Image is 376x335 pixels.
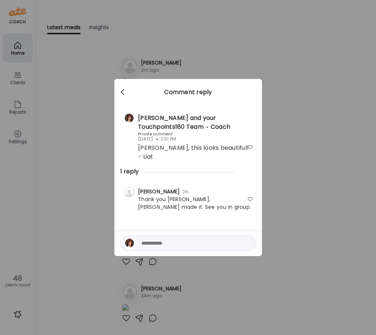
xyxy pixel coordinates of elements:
div: Comment reply [114,88,262,97]
span: [PERSON_NAME] [138,188,180,195]
div: Thank you [PERSON_NAME], [PERSON_NAME] made it. See you in group. [123,196,253,211]
img: bg-avatar-default.svg [124,187,134,197]
span: [PERSON_NAME], this looks beautiful! - Liat [138,144,249,161]
div: 1 reply [120,167,256,176]
img: avatars%2FVgMyOcVd4Yg9hlzjorsLrseI4Hn1 [124,238,135,248]
div: Private comment [138,131,253,137]
span: [DATE] 2:51 PM [138,135,253,144]
img: avatars%2FVgMyOcVd4Yg9hlzjorsLrseI4Hn1 [124,113,134,123]
span: [PERSON_NAME] and your Touchpoints180 Team Coach [138,114,230,131]
span: 2h [180,189,189,195]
